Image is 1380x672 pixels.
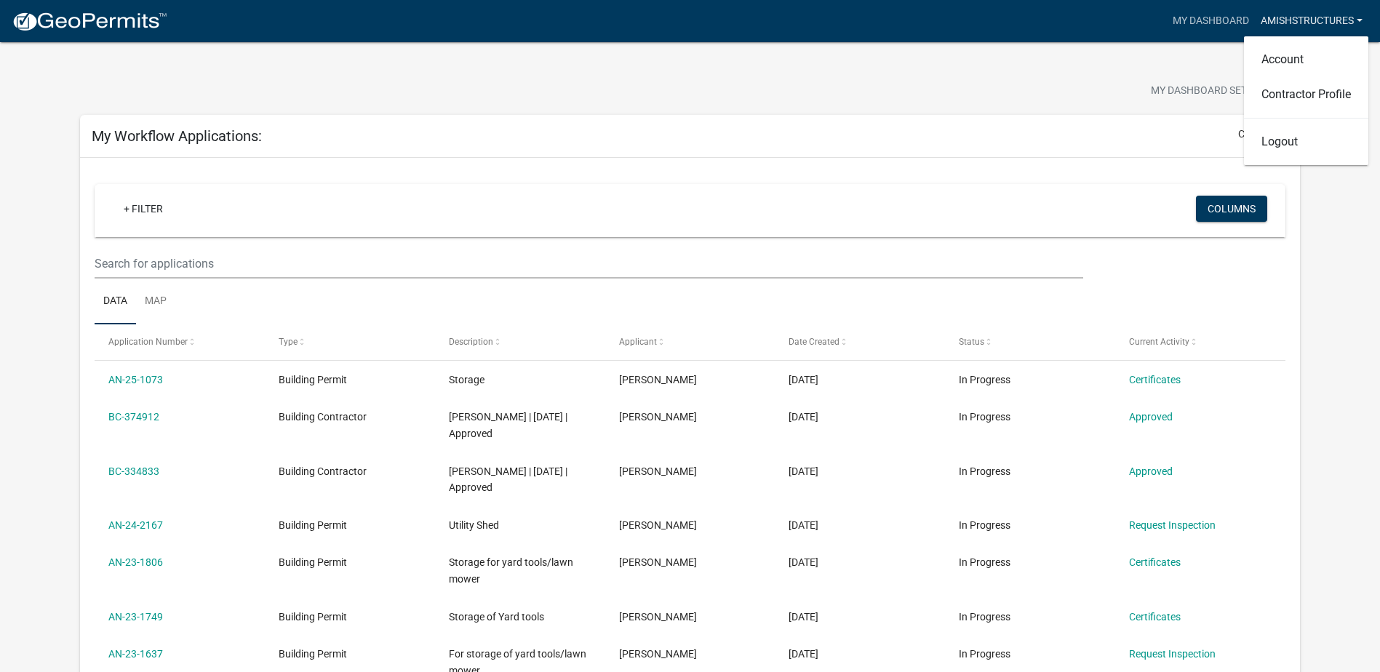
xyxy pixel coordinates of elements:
span: Description [449,337,493,347]
button: collapse [1238,127,1288,142]
a: AN-25-1073 [108,374,163,385]
a: Data [95,279,136,325]
button: Columns [1196,196,1267,222]
span: Building Permit [279,556,347,568]
span: My Dashboard Settings [1151,83,1276,100]
a: AN-23-1637 [108,648,163,660]
span: Application Number [108,337,188,347]
span: Building Permit [279,374,347,385]
span: Utility Shed [449,519,499,531]
a: Approved [1129,411,1173,423]
a: + Filter [112,196,175,222]
span: Donnie Pawlik [619,611,697,623]
datatable-header-cell: Current Activity [1115,324,1285,359]
span: Current Activity [1129,337,1189,347]
span: Building Contractor [279,411,367,423]
span: Donnie Pawlik [619,374,697,385]
span: 11/12/2024 [789,519,818,531]
a: Certificates [1129,611,1181,623]
span: In Progress [959,648,1010,660]
span: 08/21/2023 [789,648,818,660]
span: Donnie Pawlik [619,411,697,423]
a: AN-23-1749 [108,611,163,623]
span: In Progress [959,411,1010,423]
span: Applicant [619,337,657,347]
span: Donnie Pawlik [619,556,697,568]
span: Donnie Pawlik [619,648,697,660]
a: BC-334833 [108,465,159,477]
span: 02/10/2025 [789,411,818,423]
button: My Dashboard Settingssettings [1139,77,1308,105]
a: BC-374912 [108,411,159,423]
span: Status [959,337,984,347]
span: Donnie Pawlik | 02/10/2025 | Approved [449,411,567,439]
a: Account [1244,42,1368,77]
span: Date Created [789,337,839,347]
datatable-header-cell: Applicant [605,324,775,359]
a: My Dashboard [1167,7,1255,35]
span: In Progress [959,611,1010,623]
datatable-header-cell: Description [435,324,605,359]
a: amishstructures [1255,7,1368,35]
span: Building Permit [279,519,347,531]
span: Type [279,337,298,347]
datatable-header-cell: Application Number [95,324,265,359]
span: Building Contractor [279,465,367,477]
a: AN-24-2167 [108,519,163,531]
a: Contractor Profile [1244,77,1368,112]
span: Building Permit [279,648,347,660]
span: In Progress [959,556,1010,568]
span: Donnie Pawlik [619,519,697,531]
h5: My Workflow Applications: [92,127,262,145]
a: Request Inspection [1129,519,1216,531]
span: Donnie Pawlik | 11/12/2024 | Approved [449,465,567,494]
span: 08/23/2023 [789,611,818,623]
span: In Progress [959,374,1010,385]
span: Building Permit [279,611,347,623]
span: 05/29/2025 [789,374,818,385]
a: Logout [1244,124,1368,159]
span: Donnie Pawlik [619,465,697,477]
a: Certificates [1129,374,1181,385]
span: In Progress [959,465,1010,477]
input: Search for applications [95,249,1083,279]
span: 08/31/2023 [789,556,818,568]
a: Request Inspection [1129,648,1216,660]
datatable-header-cell: Type [265,324,435,359]
span: Storage for yard tools/lawn mower [449,556,573,585]
span: Storage [449,374,484,385]
datatable-header-cell: Status [945,324,1115,359]
a: AN-23-1806 [108,556,163,568]
a: Approved [1129,465,1173,477]
span: 11/12/2024 [789,465,818,477]
a: Map [136,279,175,325]
a: Certificates [1129,556,1181,568]
datatable-header-cell: Date Created [775,324,945,359]
span: Storage of Yard tools [449,611,544,623]
div: amishstructures [1244,36,1368,165]
span: In Progress [959,519,1010,531]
